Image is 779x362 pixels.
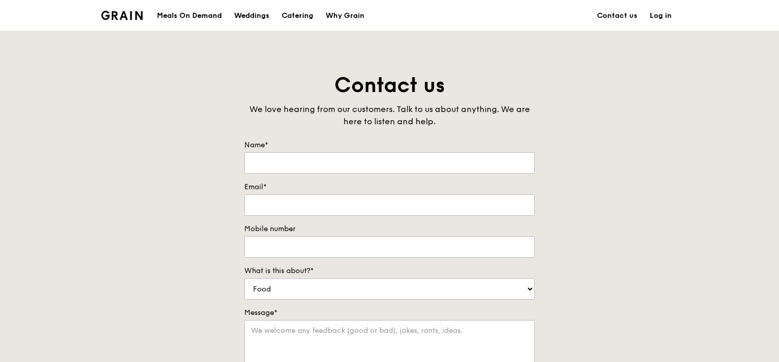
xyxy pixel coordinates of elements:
div: We love hearing from our customers. Talk to us about anything. We are here to listen and help. [244,103,535,128]
label: Name* [244,140,535,150]
img: Grain [101,11,143,20]
a: Contact us [591,1,644,31]
label: Message* [244,308,535,318]
h1: Contact us [244,72,535,99]
div: Catering [282,1,313,31]
label: Email* [244,182,535,192]
a: Catering [276,1,319,31]
label: What is this about?* [244,266,535,276]
div: Weddings [234,1,269,31]
label: Mobile number [244,224,535,234]
div: Meals On Demand [157,1,222,31]
div: Why Grain [326,1,364,31]
a: Log in [644,1,678,31]
a: Weddings [228,1,276,31]
a: Why Grain [319,1,371,31]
